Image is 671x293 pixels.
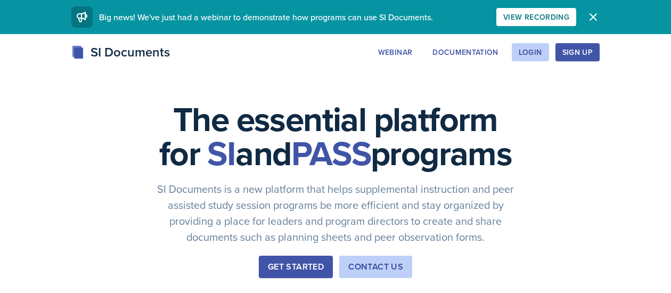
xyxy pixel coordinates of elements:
div: Get Started [268,261,324,273]
div: Contact Us [348,261,403,273]
button: Webinar [371,43,419,61]
button: Contact Us [339,256,412,278]
div: View Recording [503,13,569,21]
button: Login [512,43,549,61]
button: Documentation [425,43,505,61]
div: Sign Up [562,48,593,56]
div: Documentation [432,48,498,56]
span: Big news! We've just had a webinar to demonstrate how programs can use SI Documents. [99,11,433,23]
button: View Recording [496,8,576,26]
button: Get Started [259,256,333,278]
div: SI Documents [71,43,170,62]
div: Login [519,48,542,56]
div: Webinar [378,48,412,56]
button: Sign Up [555,43,600,61]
